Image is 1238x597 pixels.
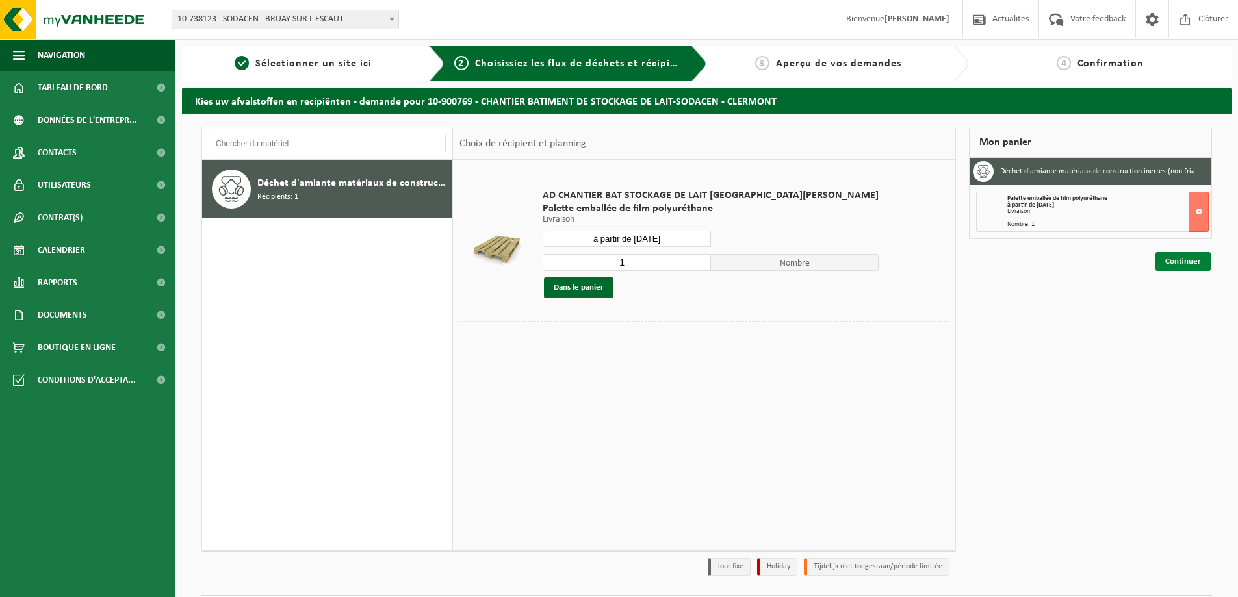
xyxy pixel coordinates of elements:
span: Choisissiez les flux de déchets et récipients [475,58,691,69]
span: 2 [454,56,469,70]
span: Palette emballée de film polyuréthane [1007,195,1107,202]
span: AD CHANTIER BAT STOCKAGE DE LAIT [GEOGRAPHIC_DATA][PERSON_NAME] [543,189,879,202]
strong: à partir de [DATE] [1007,201,1054,209]
span: Rapports [38,266,77,299]
span: Conditions d'accepta... [38,364,136,396]
span: 1 [235,56,249,70]
div: Nombre: 1 [1007,222,1208,228]
span: Calendrier [38,234,85,266]
div: Mon panier [969,127,1212,158]
span: Palette emballée de film polyuréthane [543,202,879,215]
li: Tijdelijk niet toegestaan/période limitée [804,558,949,576]
a: 1Sélectionner un site ici [188,56,419,71]
button: Dans le panier [544,277,613,298]
span: Navigation [38,39,85,71]
span: Utilisateurs [38,169,91,201]
span: Déchet d'amiante matériaux de construction inertes (non friable) [257,175,448,191]
span: Contacts [38,136,77,169]
span: Récipients: 1 [257,191,298,203]
h3: Déchet d'amiante matériaux de construction inertes (non friable) [1000,161,1202,182]
li: Jour fixe [708,558,751,576]
span: Données de l'entrepr... [38,104,137,136]
span: Sélectionner un site ici [255,58,372,69]
div: Livraison [1007,209,1208,215]
div: Choix de récipient et planning [453,127,593,160]
span: Boutique en ligne [38,331,116,364]
span: 4 [1057,56,1071,70]
span: Confirmation [1077,58,1144,69]
span: Aperçu de vos demandes [776,58,901,69]
span: Contrat(s) [38,201,83,234]
input: Sélectionnez date [543,231,711,247]
span: Documents [38,299,87,331]
h2: Kies uw afvalstoffen en recipiënten - demande pour 10-900769 - CHANTIER BATIMENT DE STOCKAGE DE L... [182,88,1232,113]
span: 3 [755,56,769,70]
a: Continuer [1155,252,1211,271]
li: Holiday [757,558,797,576]
span: 10-738123 - SODACEN - BRUAY SUR L ESCAUT [172,10,398,29]
span: Nombre [711,254,879,271]
button: Déchet d'amiante matériaux de construction inertes (non friable) Récipients: 1 [202,160,452,218]
span: 10-738123 - SODACEN - BRUAY SUR L ESCAUT [172,10,399,29]
input: Chercher du matériel [209,134,446,153]
span: Tableau de bord [38,71,108,104]
p: Livraison [543,215,879,224]
strong: [PERSON_NAME] [884,14,949,24]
